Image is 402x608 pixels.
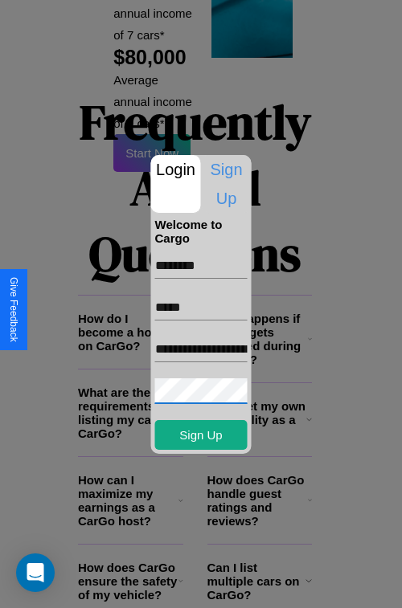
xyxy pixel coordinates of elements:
button: Sign Up [155,420,248,450]
div: Give Feedback [8,277,19,342]
p: Login [151,155,201,184]
h4: Welcome to Cargo [155,218,248,245]
div: Open Intercom Messenger [16,553,55,592]
p: Sign Up [202,155,252,213]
